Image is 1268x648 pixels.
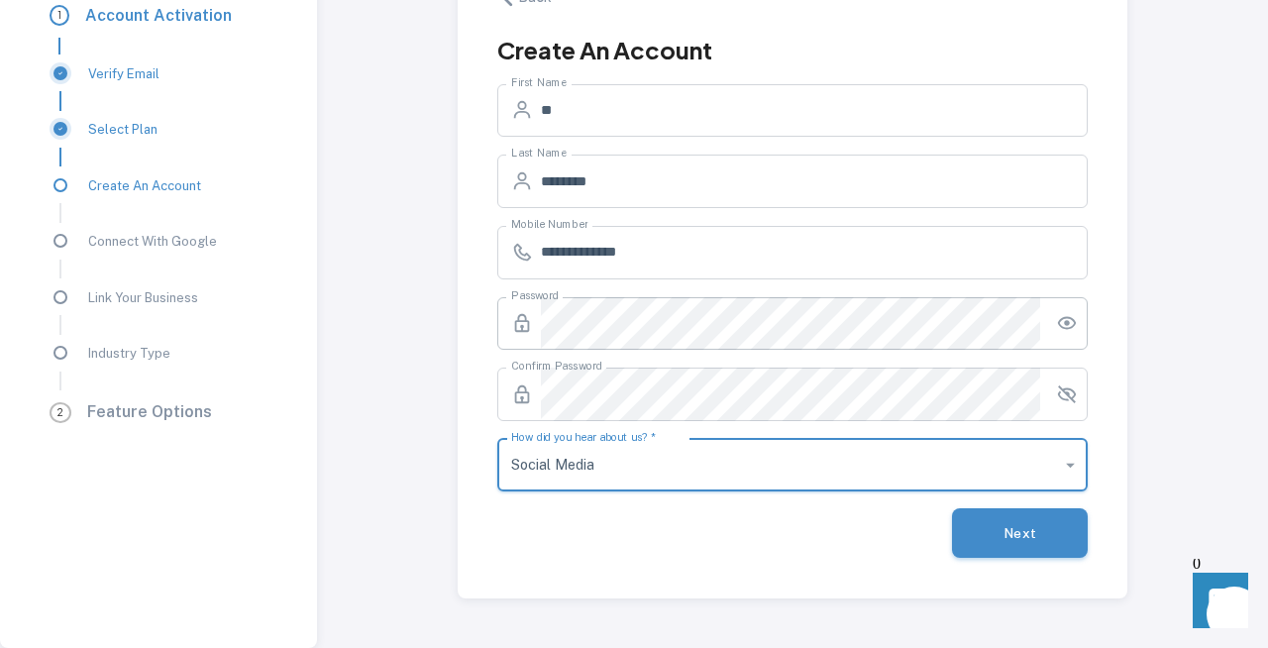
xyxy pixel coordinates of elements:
[85,5,232,28] p: Account Activation
[1174,559,1259,644] iframe: Front Chat
[88,345,170,364] p: Industry Type
[497,439,1089,492] div: Social Media
[511,75,567,91] label: First Name
[50,402,71,423] span: 2
[88,65,159,84] p: Verify Email
[952,508,1089,558] button: Next
[88,289,198,308] p: Link Your Business
[1048,376,1086,413] button: toggle password visibility
[497,32,712,67] h1: Create An Account
[511,146,567,162] label: Last Name
[87,401,212,424] p: Feature Options
[511,288,559,304] label: Password
[511,430,689,446] label: How did you hear about us? *
[511,217,587,233] label: Mobile Number
[511,359,602,375] label: Confirm Password
[88,121,158,140] p: Select Plan
[88,177,201,196] p: Create An Account
[50,5,69,26] span: 1
[1048,304,1086,342] button: toggle password visibility
[88,233,217,252] p: Connect With Google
